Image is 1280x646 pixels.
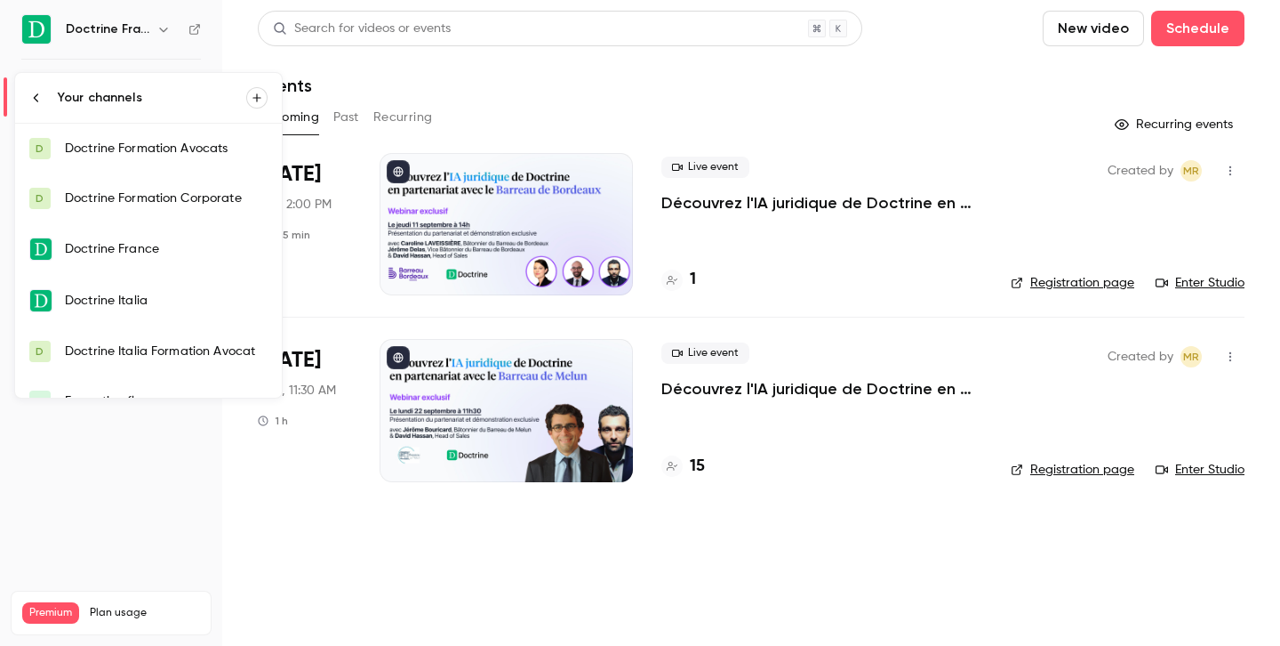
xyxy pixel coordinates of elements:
img: Doctrine France [30,238,52,260]
span: D [36,141,44,157]
div: Doctrine Italia Formation Avocat [65,343,268,360]
span: D [36,343,44,359]
span: D [36,190,44,206]
span: F [37,393,43,409]
div: Your channels [58,89,246,107]
div: Formation flow [65,392,268,410]
div: Doctrine Formation Corporate [65,190,268,207]
div: Doctrine France [65,240,268,258]
div: Doctrine Italia [65,292,268,310]
div: Doctrine Formation Avocats [65,140,268,157]
img: Doctrine Italia [30,290,52,311]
